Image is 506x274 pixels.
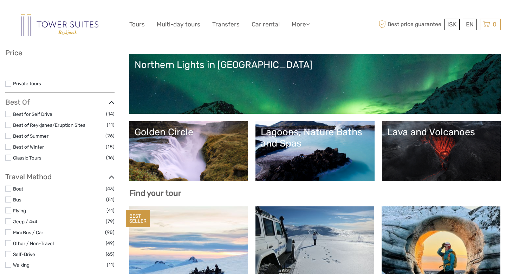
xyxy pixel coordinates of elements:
[106,206,115,214] span: (41)
[5,98,115,106] h3: Best Of
[129,188,181,198] b: Find your tour
[13,111,52,117] a: Best for Self Drive
[5,173,115,181] h3: Travel Method
[492,21,498,28] span: 0
[135,59,496,70] div: Northern Lights in [GEOGRAPHIC_DATA]
[105,228,115,236] span: (98)
[81,11,89,19] button: Open LiveChat chat widget
[13,197,21,203] a: Bus
[105,132,115,140] span: (26)
[135,126,243,176] a: Golden Circle
[106,154,115,162] span: (16)
[13,262,30,268] a: Walking
[463,19,477,30] div: EN
[106,250,115,258] span: (65)
[447,21,456,28] span: ISK
[13,155,41,161] a: Classic Tours
[252,19,280,30] a: Car rental
[129,19,145,30] a: Tours
[106,143,115,151] span: (18)
[106,239,115,247] span: (49)
[126,210,150,228] div: BEST SELLER
[106,217,115,225] span: (79)
[135,59,496,108] a: Northern Lights in [GEOGRAPHIC_DATA]
[10,12,79,18] p: We're away right now. Please check back later!
[13,251,35,257] a: Self-Drive
[387,126,496,138] div: Lava and Volcanoes
[107,261,115,269] span: (11)
[13,208,26,213] a: Flying
[13,230,43,235] a: Mini Bus / Car
[261,126,369,176] a: Lagoons, Nature Baths and Spas
[13,241,54,246] a: Other / Non-Travel
[13,122,85,128] a: Best of Reykjanes/Eruption Sites
[135,126,243,138] div: Golden Circle
[13,186,23,192] a: Boat
[13,133,48,139] a: Best of Summer
[377,19,443,30] span: Best price guarantee
[5,49,115,57] h3: Price
[13,219,37,224] a: Jeep / 4x4
[212,19,240,30] a: Transfers
[21,13,98,36] img: Reykjavik Residence
[387,126,496,176] a: Lava and Volcanoes
[106,185,115,193] span: (43)
[106,195,115,204] span: (51)
[292,19,310,30] a: More
[261,126,369,149] div: Lagoons, Nature Baths and Spas
[157,19,200,30] a: Multi-day tours
[13,81,41,86] a: Private tours
[106,110,115,118] span: (14)
[13,144,44,150] a: Best of Winter
[107,121,115,129] span: (11)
